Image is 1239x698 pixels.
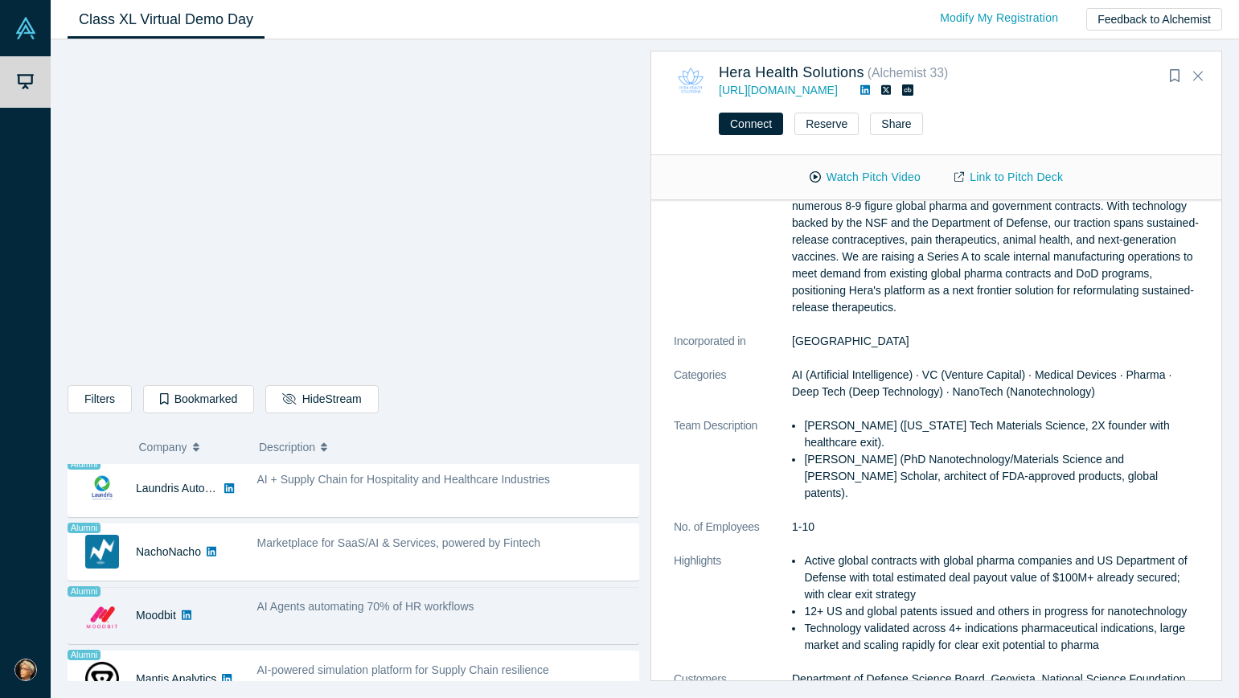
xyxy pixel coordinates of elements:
a: Mantis Analytics [136,672,216,685]
button: Watch Pitch Video [793,163,937,191]
iframe: Alchemist Class XL Demo Day: Vault [68,52,638,373]
button: Feedback to Alchemist [1086,8,1222,31]
p: Hera Health Solutions is a nanotechnology-enabled drug delivery platform transforming both small ... [792,130,1199,316]
span: AI-powered simulation platform for Supply Chain resilience [257,663,549,676]
a: Laundris Autonomous Inventory Management [136,482,363,495]
li: Technology validated across 4+ indications pharmaceutical indications, large market and scaling r... [804,620,1199,654]
dt: Highlights [674,552,792,671]
span: AI (Artificial Intelligence) · VC (Venture Capital) · Medical Devices · Pharma · Deep Tech (Deep ... [792,368,1171,398]
button: Connect [719,113,783,135]
button: Reserve [794,113,859,135]
dt: Team Description [674,417,792,519]
dd: [GEOGRAPHIC_DATA] [792,333,1199,350]
a: Moodbit [136,609,176,622]
button: Bookmark [1163,65,1186,88]
a: [URL][DOMAIN_NAME] [719,84,838,96]
button: Filters [68,385,132,413]
a: NachoNacho [136,545,201,558]
dd: 1-10 [792,519,1199,536]
span: Alumni [68,650,101,660]
span: Alumni [68,586,101,597]
dt: Description [674,130,792,333]
span: AI Agents automating 70% of HR workflows [257,600,474,613]
span: Marketplace for SaaS/AI & Services, powered by Fintech [257,536,541,549]
p: [PERSON_NAME] (PhD Nanotechnology/Materials Science and [PERSON_NAME] Scholar, architect of FDA-a... [804,451,1199,502]
button: Bookmarked [143,385,254,413]
small: ( Alchemist 33 ) [868,66,949,80]
a: Hera Health Solutions [719,64,864,80]
a: Class XL Virtual Demo Day [68,1,265,39]
img: Alchemist Vault Logo [14,17,37,39]
span: AI + Supply Chain for Hospitality and Healthcare Industries [257,473,551,486]
img: Moodbit's Logo [85,598,119,632]
dt: Categories [674,367,792,417]
button: Company [139,430,243,464]
img: Laundris Autonomous Inventory Management's Logo [85,471,119,505]
span: Alumni [68,523,101,533]
span: Alumni [68,459,101,470]
a: Link to Pitch Deck [937,163,1080,191]
span: Company [139,430,187,464]
li: 12+ US and global patents issued and others in progress for nanotechnology [804,603,1199,620]
li: Active global contracts with global pharma companies and US Department of Defense with total esti... [804,552,1199,603]
button: Share [870,113,922,135]
p: [PERSON_NAME] ([US_STATE] Tech Materials Science, 2X founder with healthcare exit). [804,417,1199,451]
dt: No. of Employees [674,519,792,552]
img: Hera Health Solutions's Logo [674,64,708,97]
button: HideStream [265,385,378,413]
dt: Incorporated in [674,333,792,367]
img: NachoNacho's Logo [85,535,119,569]
img: Mantis Analytics's Logo [85,662,119,696]
img: Hiroshi Menjo's Account [14,659,37,681]
a: Modify My Registration [923,4,1075,32]
button: Close [1186,64,1210,89]
button: Description [259,430,628,464]
span: Description [259,430,315,464]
